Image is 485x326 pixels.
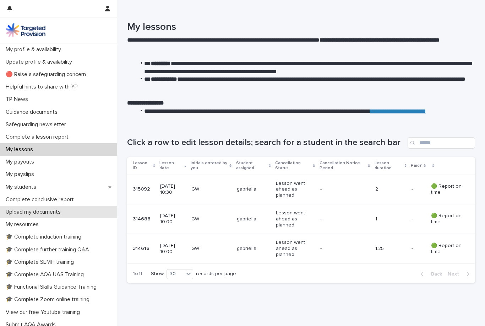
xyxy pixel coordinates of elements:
p: 🟢 Report on time [431,213,464,225]
p: [DATE] 10:00 [160,213,186,225]
p: My payslips [3,171,40,178]
p: 🎓 Complete AQA UAS Training [3,271,89,278]
p: - [412,215,414,222]
p: - [320,246,360,252]
p: Cancellation Notice Period [320,159,366,172]
h1: Click a row to edit lesson details; search for a student in the search bar [127,138,405,148]
p: Show [151,271,164,277]
p: My resources [3,221,44,228]
p: 1 of 1 [127,265,148,283]
tr: 314616314616 [DATE] 10:00GWgabriellaLesson went ahead as planned-1.25-- 🟢 Report on time [127,234,475,263]
p: Initials entered by you [191,159,228,172]
p: 1.25 [375,246,406,252]
p: Update profile & availability [3,59,78,65]
p: [DATE] 10:00 [160,243,186,255]
p: Complete a lesson report [3,134,74,140]
p: Lesson went ahead as planned [276,181,315,198]
p: 🎓 Complete SEMH training [3,259,80,266]
tr: 314686314686 [DATE] 10:00GWgabriellaLesson went ahead as planned-1-- 🟢 Report on time [127,204,475,234]
p: - [412,244,414,252]
p: 🟢 Report on time [431,243,464,255]
p: My payouts [3,159,40,165]
p: 315092 [133,185,151,192]
p: GW [191,186,231,192]
p: My students [3,184,42,191]
p: Student assigned [236,159,267,172]
p: gabriella [237,246,270,252]
p: 🎓 Functional Skills Guidance Training [3,284,102,290]
p: 🎓 Complete further training Q&A [3,246,95,253]
p: Lesson went ahead as planned [276,210,315,228]
p: My lessons [3,146,39,153]
p: 314616 [133,244,151,252]
p: Cancellation Status [275,159,311,172]
p: Lesson duration [375,159,403,172]
input: Search [408,137,475,149]
p: Lesson date [159,159,182,172]
p: My profile & availability [3,46,67,53]
p: gabriella [237,216,270,222]
p: - [320,186,360,192]
img: M5nRWzHhSzIhMunXDL62 [6,23,45,37]
p: Upload my documents [3,209,66,215]
p: 🎓 Complete Zoom online training [3,296,95,303]
p: Complete conclusive report [3,196,80,203]
p: 314686 [133,215,152,222]
h1: My lessons [127,21,475,33]
button: Next [445,271,475,277]
button: Back [415,271,445,277]
p: 🎓 Complete induction training [3,234,87,240]
p: [DATE] 10:30 [160,183,186,196]
p: - [320,216,360,222]
p: Paid? [411,162,422,170]
p: 1 [375,216,406,222]
p: records per page [196,271,236,277]
p: GW [191,246,231,252]
p: GW [191,216,231,222]
p: 🟢 Report on time [431,183,464,196]
tr: 315092315092 [DATE] 10:30GWgabriellaLesson went ahead as planned-2-- 🟢 Report on time [127,175,475,204]
p: gabriella [237,186,270,192]
p: Lesson went ahead as planned [276,240,315,257]
p: View our free Youtube training [3,309,86,316]
span: Next [448,272,463,277]
p: - [412,185,414,192]
div: 30 [167,270,184,278]
p: TP News [3,96,34,103]
p: Safeguarding newsletter [3,121,72,128]
p: Lesson ID [133,159,151,172]
span: Back [427,272,442,277]
p: Helpful hints to share with YP [3,84,83,90]
p: 2 [375,186,406,192]
p: 🔴 Raise a safeguarding concern [3,71,92,78]
p: Guidance documents [3,109,63,116]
